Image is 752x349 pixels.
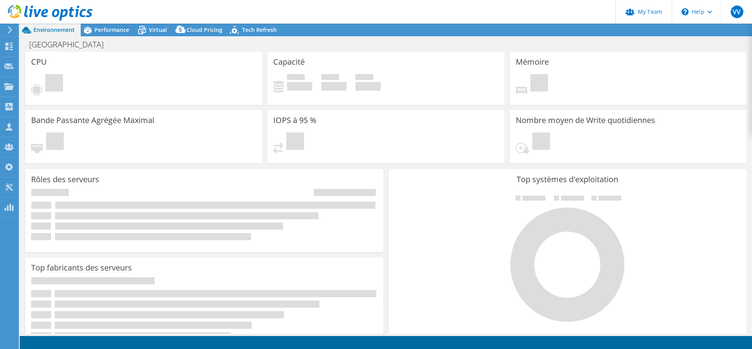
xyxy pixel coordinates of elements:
[46,133,64,152] span: En attente
[287,74,305,82] span: Utilisé
[516,58,549,66] h3: Mémoire
[273,116,317,125] h3: IOPS à 95 %
[31,175,99,184] h3: Rôles des serveurs
[682,8,689,15] svg: \n
[31,58,47,66] h3: CPU
[187,26,222,34] span: Cloud Pricing
[33,26,75,34] span: Environnement
[321,82,346,91] h4: 0 Gio
[356,82,381,91] h4: 0 Gio
[516,116,655,125] h3: Nombre moyen de Write quotidiennes
[149,26,167,34] span: Virtual
[94,26,129,34] span: Performance
[286,133,304,152] span: En attente
[45,74,63,93] span: En attente
[532,133,550,152] span: En attente
[31,116,154,125] h3: Bande Passante Agrégée Maximal
[321,74,339,82] span: Espace libre
[395,175,741,184] h3: Top systèmes d'exploitation
[26,40,116,49] h1: [GEOGRAPHIC_DATA]
[731,6,743,18] span: VV
[356,74,373,82] span: Total
[273,58,305,66] h3: Capacité
[31,263,132,272] h3: Top fabricants des serveurs
[287,82,312,91] h4: 0 Gio
[242,26,277,34] span: Tech Refresh
[530,74,548,93] span: En attente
